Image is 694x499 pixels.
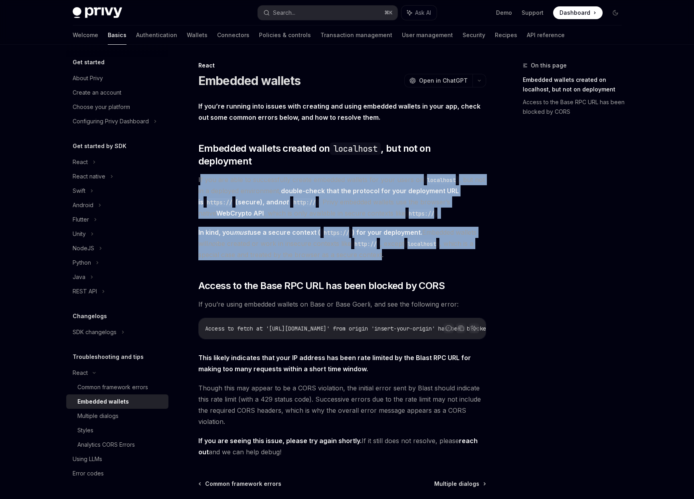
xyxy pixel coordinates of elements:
[415,9,431,17] span: Ask AI
[609,6,622,19] button: Toggle dark mode
[320,26,392,45] a: Transaction management
[66,423,168,438] a: Styles
[278,198,289,206] em: not
[73,26,98,45] a: Welcome
[73,287,97,296] div: REST API
[66,71,168,85] a: About Privy
[434,480,479,488] span: Multiple dialogs
[77,397,129,406] div: Embedded wallets
[77,440,135,449] div: Analytics CORS Errors
[108,26,127,45] a: Basics
[523,96,628,118] a: Access to the Base RPC URL has been blocked by CORS
[560,9,590,17] span: Dashboard
[198,437,362,445] strong: If you are seeing this issue, please try again shortly.
[73,244,94,253] div: NodeJS
[404,240,439,248] code: localhost
[66,85,168,100] a: Create an account
[216,209,264,218] a: WebCrypto API
[73,272,85,282] div: Java
[187,26,208,45] a: Wallets
[258,6,397,20] button: Search...⌘K
[73,7,122,18] img: dark logo
[553,6,603,19] a: Dashboard
[384,10,393,16] span: ⌘ K
[198,73,301,88] h1: Embedded wallets
[73,141,127,151] h5: Get started by SDK
[198,61,486,69] div: React
[273,8,295,18] div: Search...
[208,240,217,248] em: not
[198,228,422,236] strong: In kind, you use a secure context ( ) for your deployment.
[66,100,168,114] a: Choose your platform
[77,426,93,435] div: Styles
[198,279,445,292] span: Access to the Base RPC URL has been blocked by CORS
[77,382,148,392] div: Common framework errors
[73,117,149,126] div: Configuring Privy Dashboard
[198,142,486,168] span: Embedded wallets created on , but not on deployment
[73,73,103,83] div: About Privy
[66,409,168,423] a: Multiple dialogs
[198,354,471,373] strong: This likely indicates that your IP address has been rate limited by the Blast RPC URL for making ...
[73,469,104,478] div: Error codes
[136,26,177,45] a: Authentication
[523,73,628,96] a: Embedded wallets created on localhost, but not on deployment
[66,438,168,452] a: Analytics CORS Errors
[73,311,107,321] h5: Changelogs
[402,26,453,45] a: User management
[234,228,249,236] em: must
[531,61,567,70] span: On this page
[66,452,168,466] a: Using LLMs
[198,187,459,206] strong: double-check that the protocol for your deployment URL is (secure), and
[198,102,480,121] strong: If you’re running into issues with creating and using embedded wallets in your app, check out som...
[66,466,168,481] a: Error codes
[259,26,311,45] a: Policies & controls
[401,6,437,20] button: Ask AI
[73,215,89,224] div: Flutter
[77,411,119,421] div: Multiple dialogs
[405,209,437,218] code: https://
[469,323,479,333] button: Ask AI
[198,382,486,427] span: Though this may appear to be a CORS violation, the initial error sent by Blast should indicate th...
[204,198,235,207] code: https://
[522,9,544,17] a: Support
[330,143,381,155] code: localhost
[434,480,485,488] a: Multiple dialogs
[424,176,459,184] code: localhost
[495,26,517,45] a: Recipes
[351,240,380,248] code: http://
[73,88,121,97] div: Create an account
[66,394,168,409] a: Embedded wallets
[198,435,486,457] span: If it still does not resolve, please and we can help debug!
[205,325,547,332] span: Access to fetch at '[URL][DOMAIN_NAME]' from origin 'insert-your-origin' has been blocked by CORS...
[73,327,117,337] div: SDK changelogs
[73,258,91,267] div: Python
[404,74,473,87] button: Open in ChatGPT
[198,174,486,219] span: If you are able to successfully create embedded wallets for your users on , but not in a deployed...
[205,480,281,488] span: Common framework errors
[73,102,130,112] div: Choose your platform
[73,186,85,196] div: Swift
[73,454,102,464] div: Using LLMs
[443,323,454,333] button: Report incorrect code
[496,9,512,17] a: Demo
[456,323,467,333] button: Copy the contents from the code block
[73,57,105,67] h5: Get started
[198,227,486,260] span: Embedded wallets will be created or work in insecure contexts like , except , which is a special ...
[66,380,168,394] a: Common framework errors
[73,229,86,239] div: Unity
[527,26,565,45] a: API reference
[217,26,249,45] a: Connectors
[73,200,93,210] div: Android
[290,198,319,207] code: http://
[73,172,105,181] div: React native
[73,352,144,362] h5: Troubleshooting and tips
[198,299,486,310] span: If you’re using embedded wallets on Base or Base Goerli, and see the following error:
[320,228,352,237] code: https://
[463,26,485,45] a: Security
[73,157,88,167] div: React
[199,480,281,488] a: Common framework errors
[73,368,88,378] div: React
[419,77,468,85] span: Open in ChatGPT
